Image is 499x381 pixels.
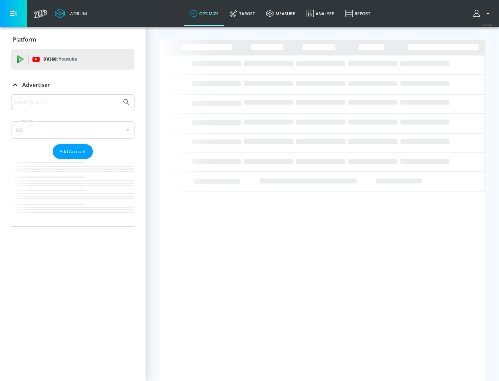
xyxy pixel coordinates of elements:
a: Target [224,1,261,26]
label: Sort By [20,119,35,123]
div: Platform [11,30,134,49]
span: Add Account [60,148,86,156]
nav: list of Advertiser [11,159,134,226]
p: Platform [13,36,36,43]
input: Search by name [14,98,119,107]
a: Report [340,1,376,26]
span: v 4.24.0 [482,23,492,27]
a: optimize [184,1,224,26]
a: measure [261,1,301,26]
p: DV360: [43,55,77,63]
a: Atrium [55,8,87,19]
div: Advertiser [11,94,134,226]
p: Youtube [59,55,77,63]
button: Add Account [53,144,93,159]
p: Advertiser [22,81,50,89]
div: Advertiser [11,75,134,95]
a: Analyze [301,1,340,26]
div: A-Z [11,121,134,139]
div: Atrium [67,10,87,17]
div: DV360: Youtube [11,49,134,70]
